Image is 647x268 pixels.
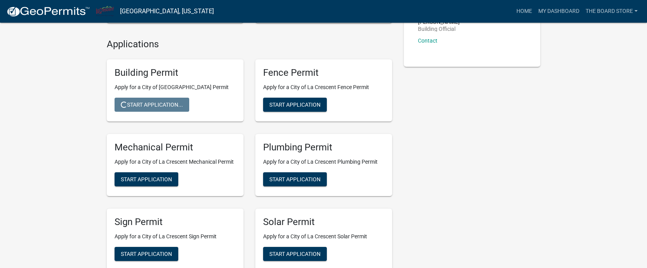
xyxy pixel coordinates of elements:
span: Start Application [269,250,321,257]
p: Apply for a City of La Crescent Solar Permit [263,232,384,241]
p: [PERSON_NAME] [418,19,460,25]
h5: Mechanical Permit [115,142,236,153]
h5: Building Permit [115,67,236,79]
span: Start Application [269,176,321,182]
p: Apply for a City of La Crescent Plumbing Permit [263,158,384,166]
button: Start Application [263,247,327,261]
h5: Sign Permit [115,216,236,228]
button: Start Application... [115,98,189,112]
span: Start Application... [121,102,183,108]
a: The Board Store [582,4,641,19]
h5: Fence Permit [263,67,384,79]
button: Start Application [115,247,178,261]
h5: Plumbing Permit [263,142,384,153]
a: [GEOGRAPHIC_DATA], [US_STATE] [120,5,214,18]
button: Start Application [263,98,327,112]
button: Start Application [115,172,178,186]
a: Contact [418,38,437,44]
button: Start Application [263,172,327,186]
span: Start Application [121,250,172,257]
p: Apply for a City of La Crescent Mechanical Permit [115,158,236,166]
span: Start Application [269,102,321,108]
p: Apply for a City of La Crescent Fence Permit [263,83,384,91]
h5: Solar Permit [263,216,384,228]
img: City of La Crescent, Minnesota [96,6,114,16]
a: My Dashboard [535,4,582,19]
h4: Applications [107,39,392,50]
a: Home [513,4,535,19]
p: Apply for a City of La Crescent Sign Permit [115,232,236,241]
span: Start Application [121,176,172,182]
p: Apply for a City of [GEOGRAPHIC_DATA] Permit [115,83,236,91]
p: Building Official [418,26,460,32]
